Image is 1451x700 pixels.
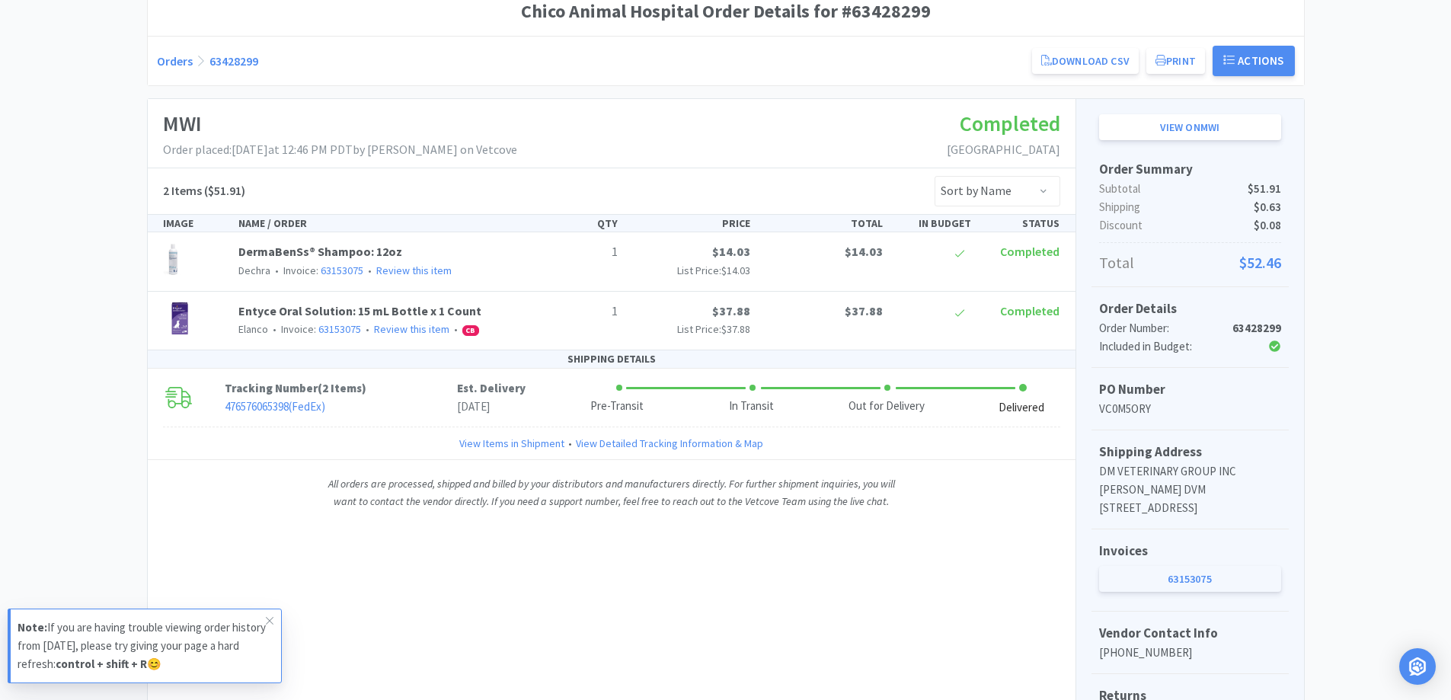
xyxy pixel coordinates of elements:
[238,303,481,318] a: Entyce Oral Solution: 15 mL Bottle x 1 Count
[225,399,325,414] a: 476576065398(FedEx)
[1099,319,1220,337] div: Order Number:
[630,321,750,337] p: List Price:
[535,215,624,232] div: QTY
[232,215,535,232] div: NAME / ORDER
[273,264,281,277] span: •
[542,242,618,262] p: 1
[163,183,202,198] span: 2 Items
[1099,442,1281,462] h5: Shipping Address
[630,262,750,279] p: List Price:
[270,322,279,336] span: •
[849,398,925,415] div: Out for Delivery
[1099,541,1281,561] h5: Invoices
[148,350,1075,368] div: SHIPPING DETAILS
[756,215,889,232] div: TOTAL
[238,322,268,336] span: Elanco
[1099,299,1281,319] h5: Order Details
[564,435,576,452] span: •
[1248,180,1281,198] span: $51.91
[209,53,258,69] a: 63428299
[712,244,750,259] span: $14.03
[268,322,361,336] span: Invoice:
[18,620,47,634] strong: Note:
[452,322,460,336] span: •
[999,399,1044,417] div: Delivered
[845,303,883,318] span: $37.88
[576,435,763,452] a: View Detailed Tracking Information & Map
[1239,251,1281,275] span: $52.46
[18,618,266,673] p: If you are having trouble viewing order history from [DATE], please try giving your page a hard r...
[729,398,774,415] div: In Transit
[157,215,233,232] div: IMAGE
[1099,400,1281,418] p: VC0M5ORY
[1146,48,1205,74] button: Print
[1099,180,1281,198] p: Subtotal
[457,398,526,416] p: [DATE]
[1232,321,1281,335] strong: 63428299
[157,53,193,69] a: Orders
[328,477,895,507] i: All orders are processed, shipped and billed by your distributors and manufacturers directly. For...
[270,264,363,277] span: Invoice:
[321,264,363,277] a: 63153075
[163,302,197,335] img: 667978152bc648b3b89b3d9a309d0b9c_209229.png
[457,379,526,398] p: Est. Delivery
[1254,198,1281,216] span: $0.63
[374,322,449,336] a: Review this item
[947,140,1060,160] p: [GEOGRAPHIC_DATA]
[318,322,361,336] a: 63153075
[238,244,402,259] a: DermaBenSs® Shampoo: 12oz
[712,303,750,318] span: $37.88
[163,242,184,276] img: 9316afc6d08044a19f2616c5cb1f67e8_17973.png
[163,140,517,160] p: Order placed: [DATE] at 12:46 PM PDT by [PERSON_NAME] on Vetcove
[1099,114,1281,140] a: View onMWI
[363,322,372,336] span: •
[624,215,756,232] div: PRICE
[590,398,644,415] div: Pre-Transit
[459,435,564,452] a: View Items in Shipment
[1099,566,1281,592] a: 63153075
[1213,46,1295,76] button: Actions
[1099,623,1281,644] h5: Vendor Contact Info
[721,264,750,277] span: $14.03
[1099,216,1281,235] p: Discount
[1099,379,1281,400] h5: PO Number
[960,110,1060,137] span: Completed
[1032,48,1139,74] a: Download CSV
[721,322,750,336] span: $37.88
[322,381,362,395] span: 2 Items
[56,657,147,671] strong: control + shift + R
[238,264,270,277] span: Dechra
[463,326,478,335] span: CB
[889,215,977,232] div: IN BUDGET
[542,302,618,321] p: 1
[845,244,883,259] span: $14.03
[1099,251,1281,275] p: Total
[1254,216,1281,235] span: $0.08
[163,181,245,201] h5: ($51.91)
[977,215,1066,232] div: STATUS
[1099,337,1220,356] div: Included in Budget:
[1099,644,1281,662] p: [PHONE_NUMBER]
[225,379,457,398] p: Tracking Number ( )
[1099,462,1281,517] p: DM VETERINARY GROUP INC [PERSON_NAME] DVM [STREET_ADDRESS]
[1399,648,1436,685] div: Open Intercom Messenger
[366,264,374,277] span: •
[376,264,452,277] a: Review this item
[163,107,517,141] h1: MWI
[1099,198,1281,216] p: Shipping
[1000,303,1059,318] span: Completed
[1099,159,1281,180] h5: Order Summary
[1000,244,1059,259] span: Completed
